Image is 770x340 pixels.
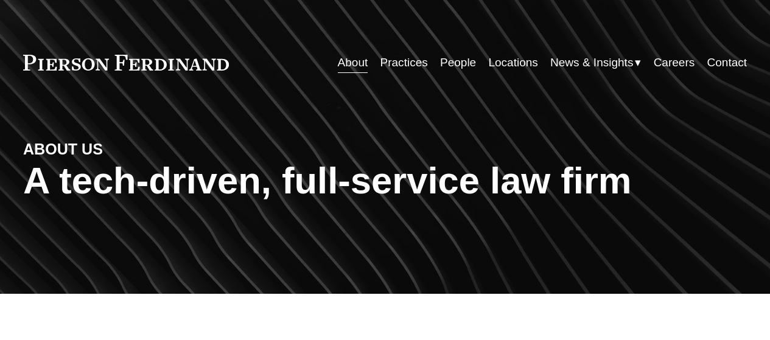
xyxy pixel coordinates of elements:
[654,51,695,74] a: Careers
[23,159,747,202] h1: A tech-driven, full-service law firm
[550,51,641,74] a: folder dropdown
[488,51,537,74] a: Locations
[338,51,368,74] a: About
[707,51,747,74] a: Contact
[380,51,428,74] a: Practices
[550,52,633,73] span: News & Insights
[23,141,103,158] strong: ABOUT US
[440,51,476,74] a: People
